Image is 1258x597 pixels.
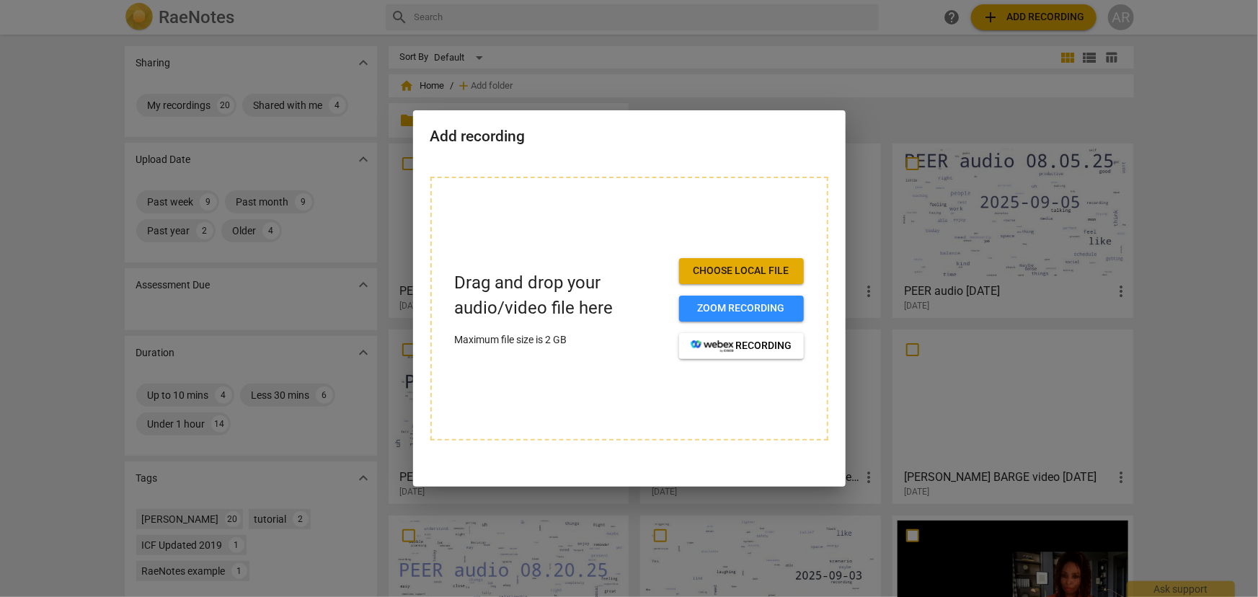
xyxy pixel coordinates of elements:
span: Choose local file [691,264,792,278]
h2: Add recording [430,128,828,146]
button: Choose local file [679,258,804,284]
p: Drag and drop your audio/video file here [455,270,668,321]
span: recording [691,339,792,353]
button: recording [679,333,804,359]
button: Zoom recording [679,296,804,322]
p: Maximum file size is 2 GB [455,332,668,348]
span: Zoom recording [691,301,792,316]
